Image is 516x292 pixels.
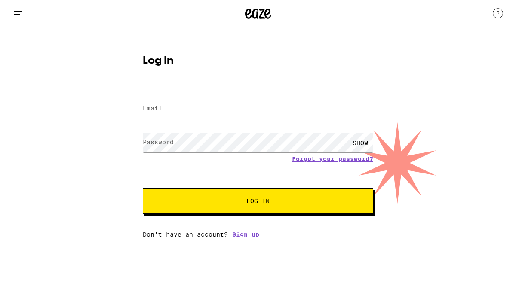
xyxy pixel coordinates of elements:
a: Sign up [232,231,259,238]
a: Forgot your password? [292,155,373,162]
button: Log In [143,188,373,214]
label: Email [143,105,162,112]
div: SHOW [347,133,373,152]
span: Log In [246,198,270,204]
div: Don't have an account? [143,231,373,238]
input: Email [143,99,373,119]
h1: Log In [143,56,373,66]
label: Password [143,139,174,146]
